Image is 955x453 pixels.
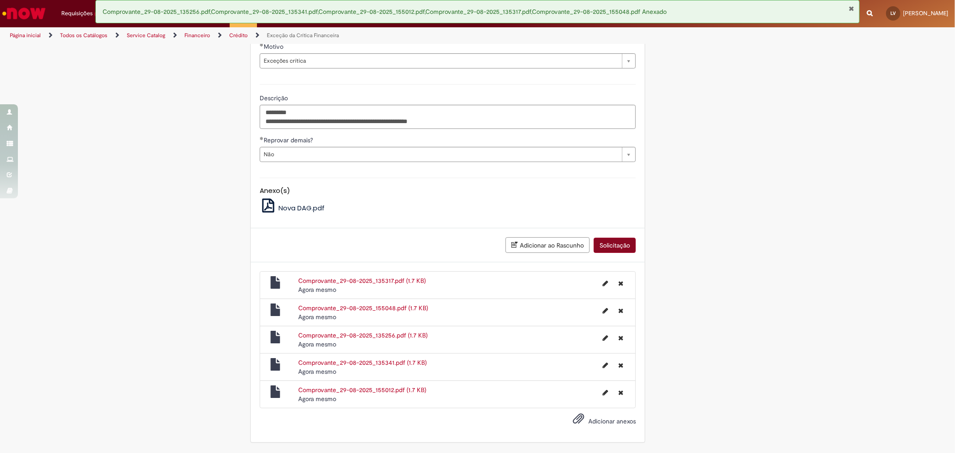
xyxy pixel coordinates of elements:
button: Fechar Notificação [849,5,855,12]
time: 29/08/2025 17:54:35 [298,340,336,348]
button: Adicionar ao Rascunho [505,237,590,253]
span: Motivo [264,43,285,51]
a: Nova DAG.pdf [260,203,325,213]
a: Página inicial [10,32,41,39]
button: Editar nome de arquivo Comprovante_29-08-2025_155012.pdf [597,385,613,400]
button: Adicionar anexos [570,410,587,431]
span: 4 [94,10,102,18]
h5: Anexo(s) [260,187,636,195]
span: Agora mesmo [298,313,336,321]
span: Exceções crítica [264,54,617,68]
span: Comprovante_29-08-2025_135256.pdf,Comprovante_29-08-2025_135341.pdf,Comprovante_29-08-2025_155012... [103,8,667,16]
time: 29/08/2025 17:54:36 [298,286,336,294]
a: Comprovante_29-08-2025_155012.pdf (1.7 KB) [298,386,426,394]
time: 29/08/2025 17:54:36 [298,313,336,321]
span: Agora mesmo [298,395,336,403]
a: Exceção da Crítica Financeira [267,32,339,39]
button: Editar nome de arquivo Comprovante_29-08-2025_135341.pdf [597,358,613,372]
ul: Trilhas de página [7,27,630,44]
textarea: Descrição [260,105,636,129]
time: 29/08/2025 17:54:35 [298,395,336,403]
a: Comprovante_29-08-2025_135256.pdf (1.7 KB) [298,331,428,339]
a: Financeiro [184,32,210,39]
button: Excluir Comprovante_29-08-2025_135317.pdf [613,276,629,291]
a: Comprovante_29-08-2025_155048.pdf (1.7 KB) [298,304,428,312]
button: Excluir Comprovante_29-08-2025_135341.pdf [613,358,629,372]
a: Comprovante_29-08-2025_135341.pdf (1.7 KB) [298,359,427,367]
span: Reprovar demais? [264,136,315,144]
a: Comprovante_29-08-2025_135317.pdf (1.7 KB) [298,277,426,285]
img: ServiceNow [1,4,47,22]
button: Excluir Comprovante_29-08-2025_155048.pdf [613,303,629,318]
span: Obrigatório Preenchido [260,43,264,47]
button: Excluir Comprovante_29-08-2025_135256.pdf [613,331,629,345]
span: Nova DAG.pdf [278,203,325,213]
button: Editar nome de arquivo Comprovante_29-08-2025_135317.pdf [597,276,613,291]
span: Descrição [260,94,290,102]
span: Requisições [61,9,93,18]
button: Excluir Comprovante_29-08-2025_155012.pdf [613,385,629,400]
button: Editar nome de arquivo Comprovante_29-08-2025_155048.pdf [597,303,613,318]
span: Agora mesmo [298,286,336,294]
span: Não [264,147,617,162]
a: Service Catalog [127,32,165,39]
time: 29/08/2025 17:54:35 [298,368,336,376]
a: Todos os Catálogos [60,32,107,39]
span: LV [891,10,896,16]
button: Solicitação [594,238,636,253]
span: [PERSON_NAME] [903,9,948,17]
span: Adicionar anexos [588,417,636,425]
a: Crédito [229,32,248,39]
span: Agora mesmo [298,340,336,348]
span: Obrigatório Preenchido [260,137,264,140]
span: Agora mesmo [298,368,336,376]
button: Editar nome de arquivo Comprovante_29-08-2025_135256.pdf [597,331,613,345]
